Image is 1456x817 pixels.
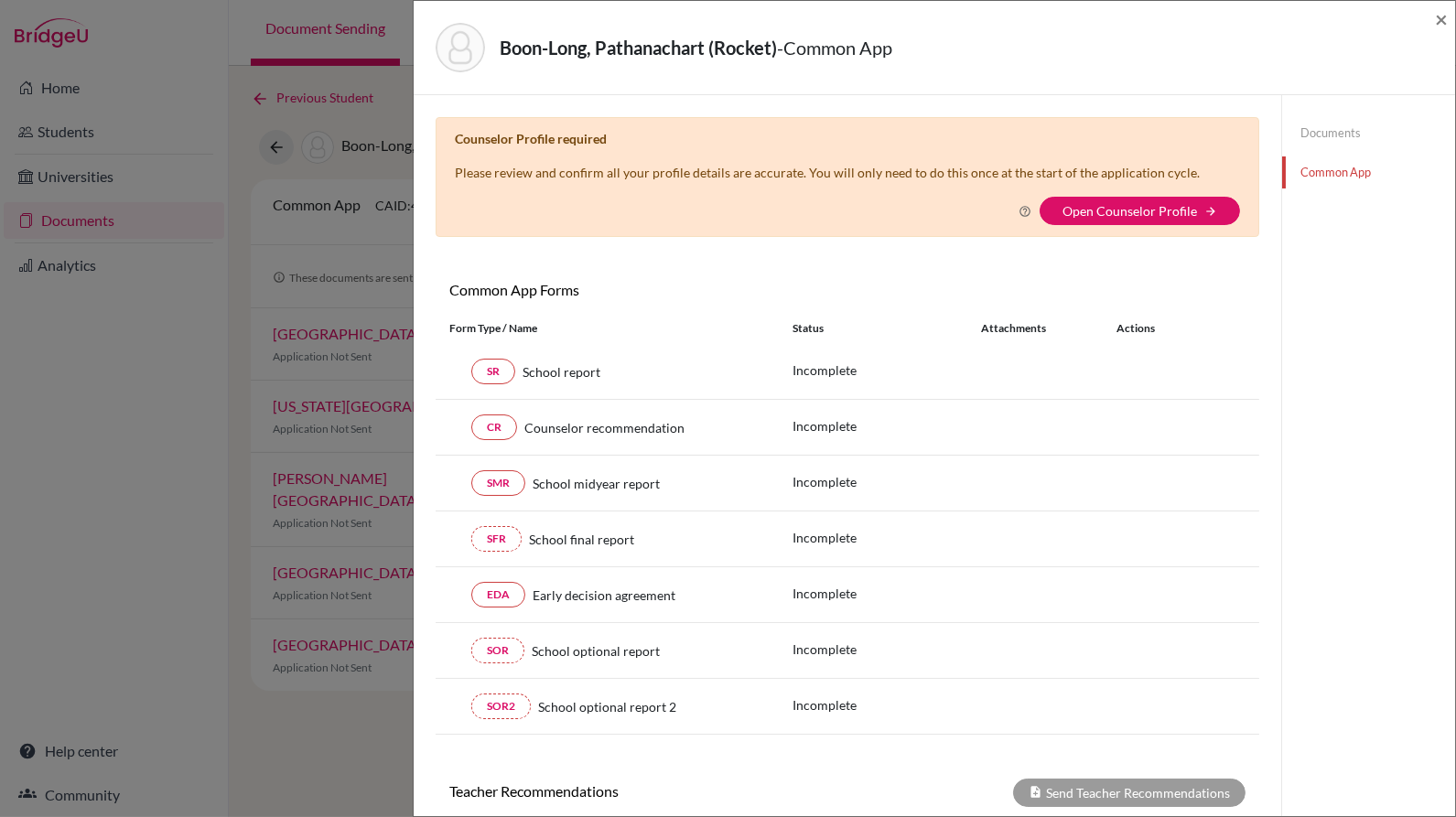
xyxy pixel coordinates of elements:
a: SFR [471,526,522,552]
p: Incomplete [793,528,981,547]
p: Incomplete [793,416,981,435]
i: arrow_forward [1204,205,1217,218]
span: School report [523,362,600,382]
span: School optional report 2 [538,697,676,716]
button: Close [1435,8,1448,30]
a: SOR [471,638,524,663]
span: Early decision agreement [533,586,675,605]
p: Incomplete [793,360,981,380]
b: Counselor Profile required [455,131,607,146]
p: Please review and confirm all your profile details are accurate. You will only need to do this on... [455,163,1200,182]
a: SMR [471,470,525,496]
a: Open Counselor Profile [1062,203,1197,219]
div: Attachments [981,320,1095,337]
p: Incomplete [793,472,981,491]
a: CR [471,414,517,440]
a: Common App [1282,156,1455,188]
a: EDA [471,582,525,607]
button: Open Counselor Profilearrow_forward [1040,197,1240,225]
div: Actions [1095,320,1208,337]
div: Form Type / Name [436,320,779,337]
span: × [1435,5,1448,32]
a: SR [471,359,515,384]
strong: Boon-Long, Pathanachart (Rocket) [500,37,777,59]
p: Incomplete [793,584,981,603]
span: School optional report [532,641,660,661]
p: Incomplete [793,695,981,715]
a: SOR2 [471,693,531,719]
span: Counselor recommendation [524,418,685,437]
span: School midyear report [533,474,660,493]
div: Send Teacher Recommendations [1013,779,1246,807]
span: School final report [529,530,634,549]
p: Incomplete [793,640,981,659]
span: - Common App [777,37,892,59]
a: Documents [1282,117,1455,149]
div: Status [793,320,981,337]
h6: Common App Forms [436,281,847,298]
h6: Teacher Recommendations [436,782,847,800]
